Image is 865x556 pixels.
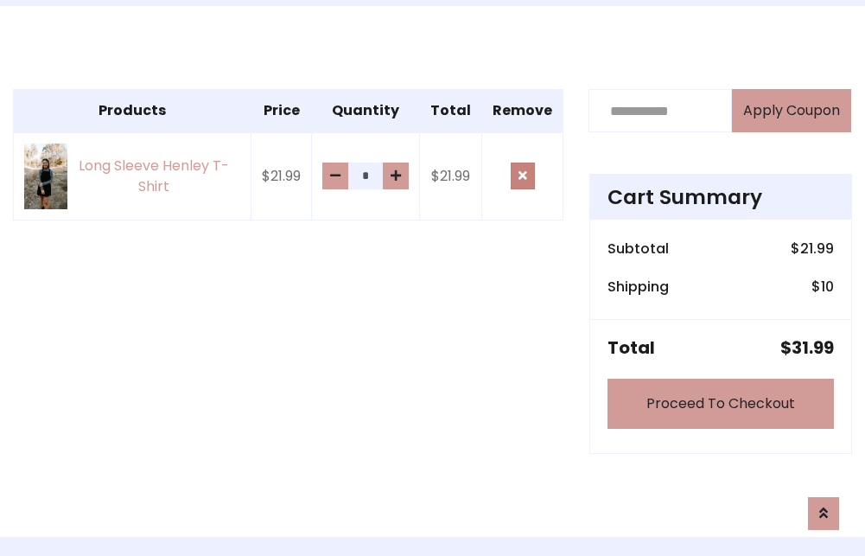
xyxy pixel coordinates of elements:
td: $21.99 [251,132,312,220]
h6: Subtotal [607,240,669,257]
th: Quantity [312,90,420,133]
span: 10 [821,277,834,297]
th: Remove [482,90,563,133]
h5: $ [780,337,834,358]
th: Total [420,90,482,133]
h6: Shipping [607,278,669,295]
a: Long Sleeve Henley T-Shirt [24,144,240,208]
th: Price [251,90,312,133]
h6: $ [811,278,834,295]
th: Products [14,90,251,133]
h6: $ [791,240,834,257]
h4: Cart Summary [607,185,834,209]
button: Apply Coupon [732,89,851,132]
td: $21.99 [420,132,482,220]
span: 21.99 [800,239,834,259]
a: Proceed To Checkout [607,379,834,429]
h5: Total [607,337,655,358]
span: 31.99 [792,336,834,360]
